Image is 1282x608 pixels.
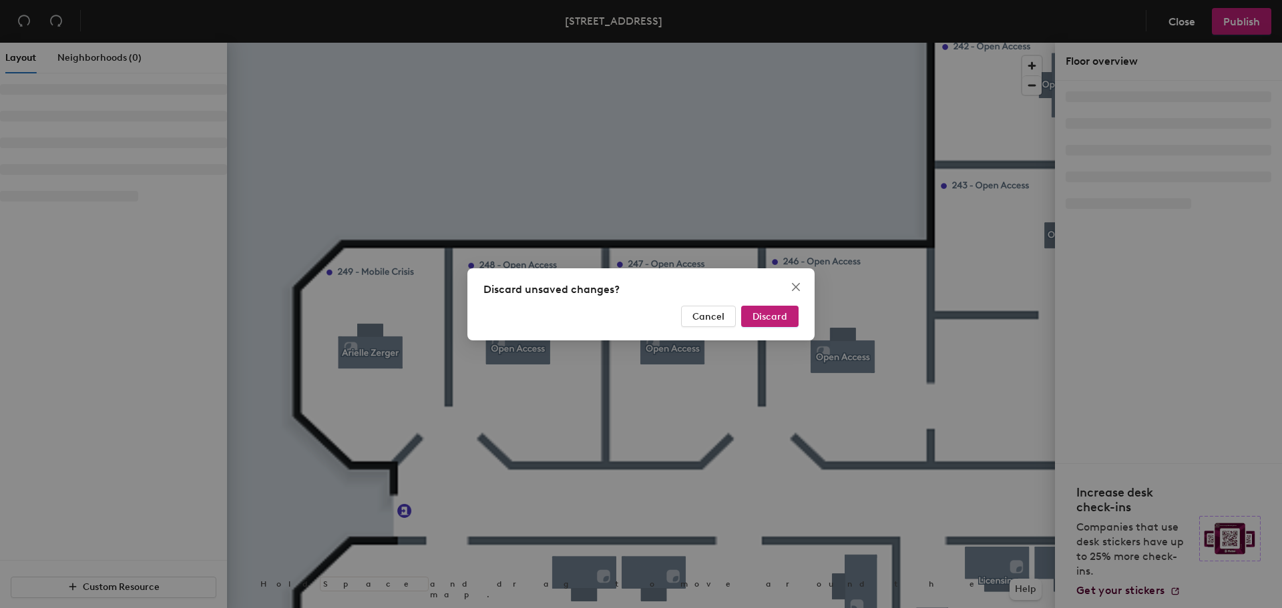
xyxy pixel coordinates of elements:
[741,306,799,327] button: Discard
[753,310,787,322] span: Discard
[681,306,736,327] button: Cancel
[785,276,807,298] button: Close
[785,282,807,292] span: Close
[692,310,724,322] span: Cancel
[483,282,799,298] div: Discard unsaved changes?
[791,282,801,292] span: close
